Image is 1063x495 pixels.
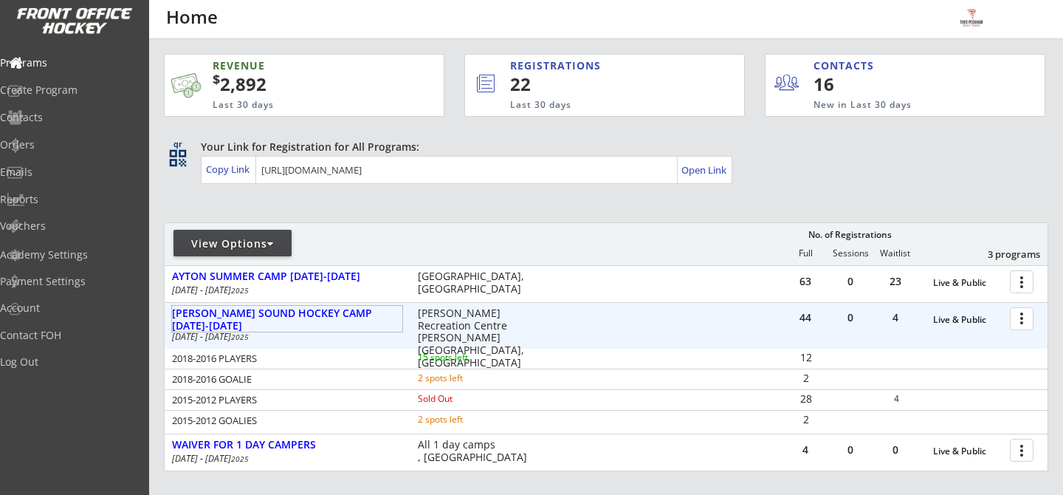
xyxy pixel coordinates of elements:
[172,375,398,384] div: 2018-2016 GOALIE
[172,439,402,451] div: WAIVER FOR 1 DAY CAMPERS
[873,313,918,323] div: 4
[172,395,398,405] div: 2015-2012 PLAYERS
[813,58,881,73] div: CONTACTS
[828,313,873,323] div: 0
[828,276,873,287] div: 0
[784,373,828,383] div: 2
[168,140,186,149] div: qr
[172,454,398,463] div: [DATE] - [DATE]
[784,414,828,425] div: 2
[510,58,678,73] div: REGISTRATIONS
[213,70,220,88] sup: $
[783,276,828,287] div: 63
[510,72,695,97] div: 22
[172,307,402,332] div: [PERSON_NAME] SOUND HOCKEY CAMP [DATE]-[DATE]
[828,248,873,259] div: Sessions
[933,446,1002,457] div: Live & Public
[172,332,398,341] div: [DATE] - [DATE]
[1010,439,1033,462] button: more_vert
[1010,270,1033,293] button: more_vert
[231,454,249,464] em: 2025
[206,163,252,176] div: Copy Link
[875,395,918,403] div: 4
[167,147,189,169] button: qr_code
[231,285,249,296] em: 2025
[172,286,398,295] div: [DATE] - [DATE]
[681,160,728,180] a: Open Link
[933,278,1002,288] div: Live & Public
[813,99,976,112] div: New in Last 30 days
[510,99,684,112] div: Last 30 days
[418,415,513,424] div: 2 spots left
[213,72,397,97] div: 2,892
[201,140,1002,154] div: Your Link for Registration for All Programs:
[783,313,828,323] div: 44
[213,99,376,112] div: Last 30 days
[804,230,895,240] div: No. of Registrations
[418,353,513,362] div: 15 spots left
[172,416,398,426] div: 2015-2012 GOALIES
[681,164,728,177] div: Open Link
[213,58,376,73] div: REVENUE
[784,352,828,363] div: 12
[963,247,1040,261] div: 3 programs
[828,445,873,455] div: 0
[231,332,249,342] em: 2025
[784,394,828,404] div: 28
[783,248,828,259] div: Full
[933,315,1002,325] div: Live & Public
[418,395,513,403] div: Sold Out
[172,270,402,283] div: AYTON SUMMER CAMP [DATE]-[DATE]
[783,445,828,455] div: 4
[418,374,513,383] div: 2 spots left
[173,236,292,251] div: View Options
[873,276,918,287] div: 23
[418,270,534,296] div: [GEOGRAPHIC_DATA], [GEOGRAPHIC_DATA]
[172,354,398,363] div: 2018-2016 PLAYERS
[1010,307,1033,330] button: more_vert
[813,72,904,97] div: 16
[873,248,917,259] div: Waitlist
[418,439,534,464] div: All 1 day camps , [GEOGRAPHIC_DATA]
[873,445,918,455] div: 0
[418,307,534,369] div: [PERSON_NAME] Recreation Centre [PERSON_NAME][GEOGRAPHIC_DATA], [GEOGRAPHIC_DATA]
